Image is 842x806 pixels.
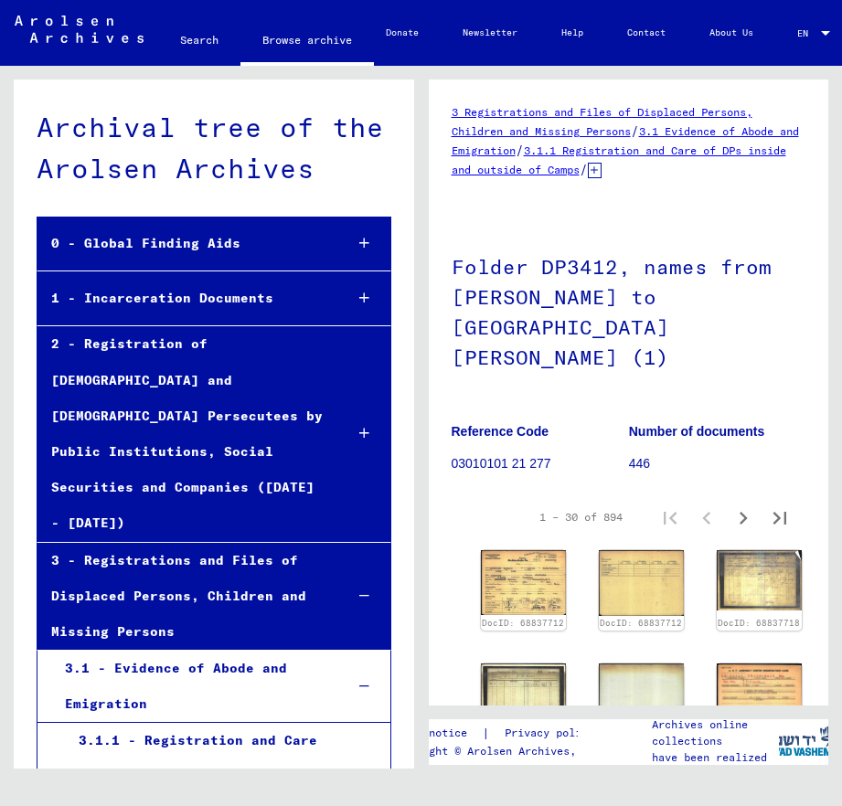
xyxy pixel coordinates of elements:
a: DocID: 68837712 [600,618,682,628]
div: Archival tree of the Arolsen Archives [37,107,391,189]
div: 3 - Registrations and Files of Displaced Persons, Children and Missing Persons [37,543,329,651]
p: 03010101 21 277 [452,454,628,473]
div: 2 - Registration of [DEMOGRAPHIC_DATA] and [DEMOGRAPHIC_DATA] Persecutees by Public Institutions,... [37,326,329,541]
p: have been realized in partnership with [652,749,778,782]
p: 446 [629,454,805,473]
h1: Folder DP3412, names from [PERSON_NAME] to [GEOGRAPHIC_DATA][PERSON_NAME] (1) [452,225,806,396]
p: Copyright © Arolsen Archives, 2021 [390,743,616,759]
img: 002.jpg [599,550,684,616]
a: Privacy policy [490,724,616,743]
img: yv_logo.png [770,718,838,764]
b: Reference Code [452,424,549,439]
img: 001.jpg [481,663,566,724]
button: Next page [725,499,762,536]
div: 1 – 30 of 894 [539,509,623,525]
img: 001.jpg [717,663,802,716]
div: 0 - Global Finding Aids [37,226,329,261]
a: DocID: 68837718 [718,618,800,628]
a: DocID: 68837712 [482,618,564,628]
a: 3.1.1 Registration and Care of DPs inside and outside of Camps [452,143,786,176]
div: | [390,724,616,743]
b: Number of documents [629,424,765,439]
img: 001.jpg [481,550,566,615]
a: 3 Registrations and Files of Displaced Persons, Children and Missing Persons [452,105,752,138]
button: Previous page [688,499,725,536]
span: / [516,142,524,158]
span: / [631,122,639,139]
a: Newsletter [441,11,539,55]
a: Search [158,18,240,62]
button: First page [652,499,688,536]
span: / [580,161,588,177]
a: Legal notice [390,724,482,743]
div: 1 - Incarceration Documents [37,281,329,316]
a: About Us [687,11,775,55]
button: Last page [762,499,798,536]
img: Arolsen_neg.svg [15,16,144,43]
a: Donate [364,11,441,55]
img: 001.jpg [717,550,802,610]
a: Contact [605,11,687,55]
a: Help [539,11,605,55]
a: Browse archive [240,18,374,66]
div: 3.1 - Evidence of Abode and Emigration [51,651,330,722]
p: The Arolsen Archives online collections [652,700,778,749]
img: 002.jpg [599,663,684,725]
span: EN [797,28,817,38]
